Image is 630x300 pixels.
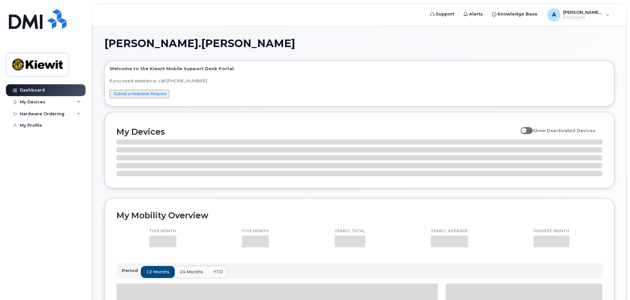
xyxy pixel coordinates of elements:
[149,229,176,234] p: This month
[533,128,595,133] span: Show Deactivated Devices
[213,269,223,275] span: YTD
[180,269,203,275] span: 24 months
[110,90,169,98] button: Submit a Helpdesk Request
[117,210,602,220] h2: My Mobility Overview
[521,124,526,129] input: Show Deactivated Devices
[110,66,609,72] p: Welcome to the Kiewit Mobile Support Desk Portal
[431,229,468,234] p: Yearly average
[110,78,609,84] p: If you need assistance, call [PHONE_NUMBER]
[122,267,141,274] p: Period
[534,229,569,234] p: Highest month
[104,39,295,48] span: [PERSON_NAME].[PERSON_NAME]
[117,127,517,137] h2: My Devices
[114,91,167,96] a: Submit a Helpdesk Request
[335,229,365,234] p: Yearly total
[242,229,269,234] p: This month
